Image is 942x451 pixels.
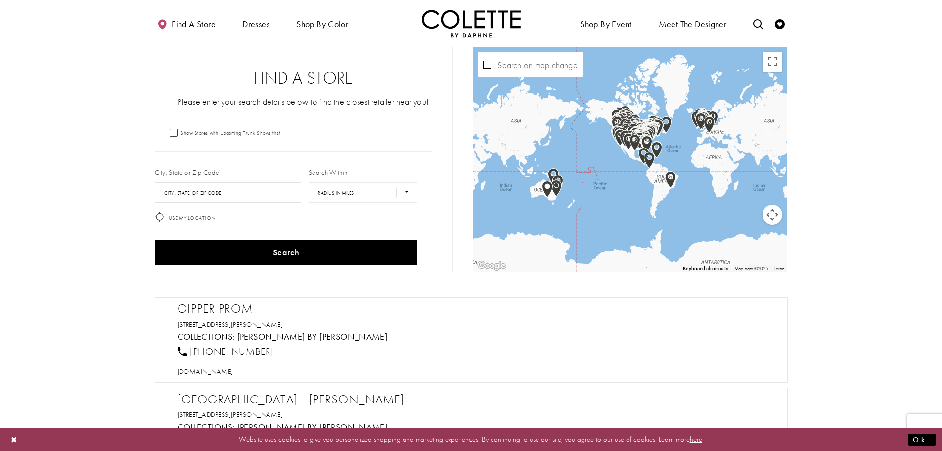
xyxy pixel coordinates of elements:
select: Radius In Miles [309,182,417,203]
img: Google [475,259,508,272]
a: Opens in new tab [178,367,233,376]
span: Find a store [172,19,216,29]
h2: [GEOGRAPHIC_DATA] - [PERSON_NAME] [178,392,775,407]
button: Submit Dialog [908,433,936,446]
a: Check Wishlist [772,10,787,37]
a: Find a store [155,10,218,37]
span: Shop By Event [580,19,631,29]
a: Visit Colette by Daphne page - Opens in new tab [237,421,388,433]
a: Opens in new tab [178,320,283,329]
span: [DOMAIN_NAME] [178,367,233,376]
button: Map camera controls [763,205,782,225]
a: Meet the designer [656,10,729,37]
button: Toggle fullscreen view [763,52,782,72]
label: City, State or Zip Code [155,167,220,177]
span: Meet the designer [659,19,727,29]
span: Dresses [242,19,269,29]
span: Shop by color [294,10,351,37]
a: [PHONE_NUMBER] [178,345,274,358]
a: Terms (opens in new tab) [774,265,785,272]
h2: Find a Store [175,68,433,88]
span: Collections: [178,421,235,433]
a: Opens in new tab [178,410,283,419]
button: Close Dialog [6,431,23,448]
p: Website uses cookies to give you personalized shopping and marketing experiences. By continuing t... [71,433,871,446]
img: Colette by Daphne [422,10,521,37]
a: Toggle search [751,10,765,37]
span: [PHONE_NUMBER] [190,345,273,358]
h2: Gipper Prom [178,301,775,316]
input: City, State, or ZIP Code [155,182,302,203]
a: Visit Home Page [422,10,521,37]
span: Map data ©2025 [734,265,768,272]
a: here [690,434,702,444]
button: Search [155,240,418,265]
span: Collections: [178,331,235,342]
p: Please enter your search details below to find the closest retailer near you! [175,96,433,108]
span: Shop By Event [578,10,634,37]
div: Map with store locations [473,47,787,272]
a: Visit Colette by Daphne page - Opens in new tab [237,331,388,342]
label: Search Within [309,167,347,177]
span: Dresses [240,10,272,37]
button: Keyboard shortcuts [683,265,728,272]
a: Open this area in Google Maps (opens a new window) [475,259,508,272]
span: Shop by color [296,19,348,29]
